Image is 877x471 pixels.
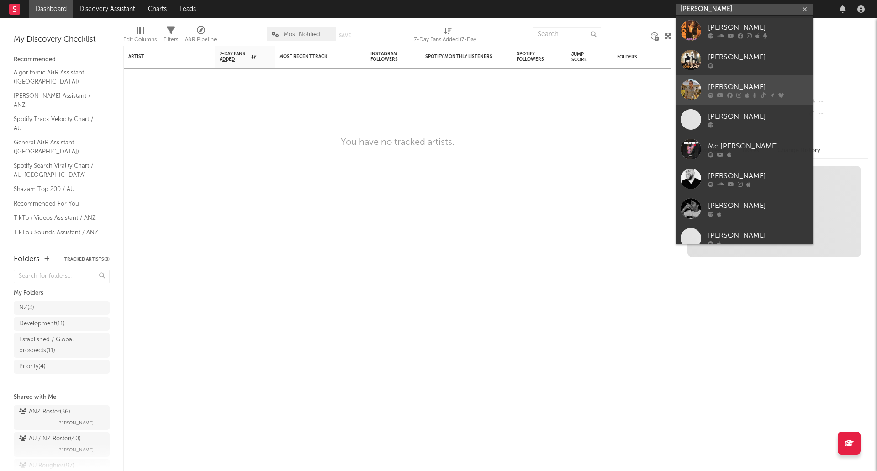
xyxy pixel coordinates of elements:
a: AU / NZ Roster(40)[PERSON_NAME] [14,432,110,457]
div: Artist [128,54,197,59]
span: [PERSON_NAME] [57,445,94,455]
input: Search for folders... [14,270,110,283]
a: [PERSON_NAME] [676,194,813,223]
div: 7-Day Fans Added (7-Day Fans Added) [414,23,482,49]
div: 7-Day Fans Added (7-Day Fans Added) [414,34,482,45]
a: Spotify Search Virality Chart / AU-[GEOGRAPHIC_DATA] [14,161,100,180]
div: ANZ Roster ( 36 ) [19,407,70,418]
div: Folders [617,54,686,60]
div: [PERSON_NAME] [708,52,808,63]
div: Edit Columns [123,23,157,49]
div: Established / Global prospects ( 11 ) [19,334,84,356]
a: [PERSON_NAME] [676,223,813,253]
div: AU / NZ Roster ( 40 ) [19,434,81,445]
div: A&R Pipeline [185,23,217,49]
div: Folders [14,254,40,265]
div: Spotify Followers [517,51,549,62]
a: ANZ Roster(36)[PERSON_NAME] [14,405,110,430]
a: Development(11) [14,317,110,331]
span: [PERSON_NAME] [57,418,94,429]
a: Shazam Top 200 / AU [14,184,100,194]
div: Spotify Monthly Listeners [425,54,494,59]
div: Edit Columns [123,34,157,45]
input: Search... [533,27,601,41]
a: [PERSON_NAME] [676,105,813,134]
a: General A&R Assistant ([GEOGRAPHIC_DATA]) [14,138,100,156]
a: Established / Global prospects(11) [14,333,110,358]
div: You have no tracked artists. [341,137,454,148]
a: Recommended For You [14,199,100,209]
span: 7-Day Fans Added [220,51,249,62]
div: Most Recent Track [279,54,348,59]
div: [PERSON_NAME] [708,111,808,122]
a: [PERSON_NAME] [676,75,813,105]
a: [PERSON_NAME] Assistant / ANZ [14,91,100,110]
a: TikTok Sounds Assistant / ANZ [14,228,100,238]
div: Shared with Me [14,392,110,403]
div: [PERSON_NAME] [708,170,808,181]
div: Development ( 11 ) [19,318,65,329]
input: Search for artists [676,4,813,15]
div: Priority ( 4 ) [19,361,46,372]
a: Mc [PERSON_NAME] [676,134,813,164]
div: Jump Score [571,52,594,63]
a: Priority(4) [14,360,110,374]
div: Filters [164,34,178,45]
div: -- [807,96,868,108]
div: -- [807,108,868,120]
div: Recommended [14,54,110,65]
div: My Folders [14,288,110,299]
div: Instagram Followers [370,51,402,62]
a: NZ(3) [14,301,110,315]
div: Mc [PERSON_NAME] [708,141,808,152]
div: My Discovery Checklist [14,34,110,45]
div: [PERSON_NAME] [708,200,808,211]
div: [PERSON_NAME] [708,230,808,241]
a: [PERSON_NAME] [676,164,813,194]
a: Algorithmic A&R Assistant ([GEOGRAPHIC_DATA]) [14,68,100,86]
button: Tracked Artists(0) [64,257,110,262]
div: A&R Pipeline [185,34,217,45]
div: NZ ( 3 ) [19,302,34,313]
div: [PERSON_NAME] [708,22,808,33]
a: [PERSON_NAME] [676,16,813,45]
span: Most Notified [284,32,320,37]
button: Save [339,33,351,38]
a: [PERSON_NAME] [676,45,813,75]
div: [PERSON_NAME] [708,81,808,92]
a: TikTok Videos Assistant / ANZ [14,213,100,223]
div: Filters [164,23,178,49]
a: Spotify Track Velocity Chart / AU [14,114,100,133]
